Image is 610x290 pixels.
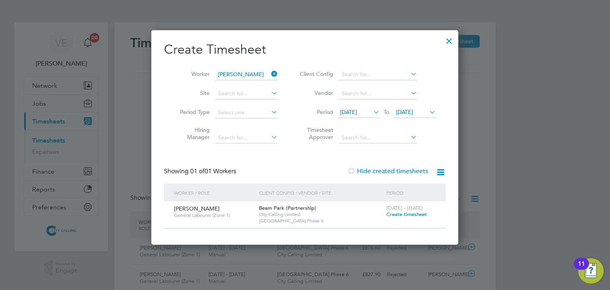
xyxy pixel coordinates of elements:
h2: Create Timesheet [164,41,446,58]
input: Search for... [339,88,417,99]
input: Search for... [215,69,278,80]
div: Worker / Role [172,184,257,202]
span: [DATE] - [DATE] [386,205,423,211]
input: Search for... [215,132,278,143]
input: Select one [215,107,278,118]
span: General Labourer (Zone 1) [174,212,253,218]
span: [PERSON_NAME] [174,205,220,212]
label: Timesheet Approver [297,126,333,141]
div: Showing [164,167,238,176]
div: 11 [578,264,585,274]
label: Period [297,108,333,116]
label: Vendor [297,89,333,97]
span: Beam Park (Partnership) [259,205,316,211]
input: Search for... [215,88,278,99]
div: Client Config / Vendor / Site [257,184,384,202]
span: City Calling Limited [259,211,382,218]
label: Worker [174,70,210,77]
label: Site [174,89,210,97]
span: 01 of [190,167,205,175]
span: [DATE] [340,108,357,116]
label: Period Type [174,108,210,116]
label: Client Config [297,70,333,77]
input: Search for... [339,132,417,143]
div: Period [384,184,438,202]
span: [DATE] [396,108,413,116]
span: [GEOGRAPHIC_DATA] Phase 6 [259,218,382,224]
span: To [381,107,392,117]
input: Search for... [339,69,417,80]
span: Create timesheet [386,211,427,218]
label: Hide created timesheets [347,167,428,175]
label: Hiring Manager [174,126,210,141]
span: 01 Workers [190,167,236,175]
button: Open Resource Center, 11 new notifications [578,258,604,284]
